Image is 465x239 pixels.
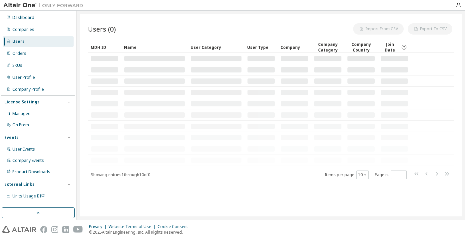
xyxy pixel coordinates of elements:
span: Showing entries 1 through 10 of 0 [91,172,150,178]
div: Managed [12,111,31,116]
img: youtube.svg [73,226,83,233]
button: Export To CSV [408,23,452,35]
div: Product Downloads [12,169,50,175]
span: Join Date [380,42,399,53]
div: Companies [12,27,34,32]
div: Privacy [89,224,109,229]
img: altair_logo.svg [2,226,36,233]
span: Users (0) [88,24,116,34]
div: Orders [12,51,26,56]
div: External Links [4,182,35,187]
span: Page n. [375,171,407,179]
div: License Settings [4,99,40,105]
img: instagram.svg [51,226,58,233]
div: User Profile [12,75,35,80]
div: Company Events [12,158,44,163]
img: Altair One [3,2,87,9]
svg: Date when the user was first added or directly signed up. If the user was deleted and later re-ad... [401,44,407,50]
div: Company Category [314,42,342,53]
div: User Events [12,147,35,152]
div: User Category [191,42,242,53]
div: On Prem [12,122,29,128]
div: Cookie Consent [158,224,192,229]
button: Import From CSV [353,23,404,35]
div: Website Terms of Use [109,224,158,229]
div: Company Country [347,42,375,53]
div: Dashboard [12,15,34,20]
span: Items per page [325,171,369,179]
img: linkedin.svg [62,226,69,233]
div: Company [280,42,308,53]
p: © 2025 Altair Engineering, Inc. All Rights Reserved. [89,229,192,235]
div: SKUs [12,63,22,68]
div: Name [124,42,185,53]
img: facebook.svg [40,226,47,233]
div: Events [4,135,19,140]
div: Company Profile [12,87,44,92]
div: User Type [247,42,275,53]
div: Users [12,39,25,44]
span: Units Usage BI [12,193,45,199]
div: MDH ID [91,42,119,53]
button: 10 [358,172,367,178]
